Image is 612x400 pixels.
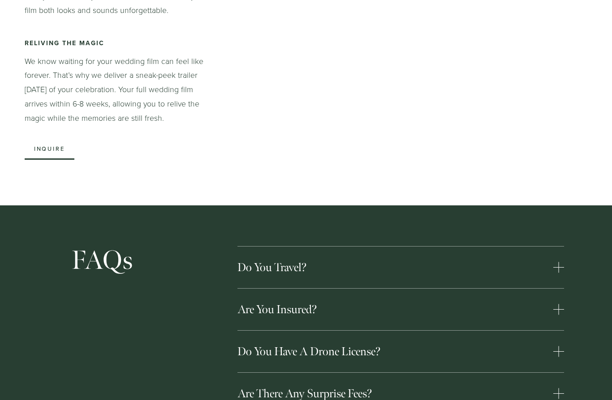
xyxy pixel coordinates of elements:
button: Are you insured? [237,289,564,331]
span: Are you insured? [237,302,553,317]
button: Do you travel? [237,247,564,289]
span: Do you travel? [237,260,553,275]
span: Do you have a drone license? [237,345,553,359]
h2: FAQs [72,247,233,275]
button: Do you have a drone license? [237,331,564,373]
strong: Reliving the Magic [25,39,104,48]
a: Inquire [25,139,74,160]
span: We know waiting for your wedding film can feel like forever. That’s why we deliver a sneak-peek t... [25,56,206,123]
